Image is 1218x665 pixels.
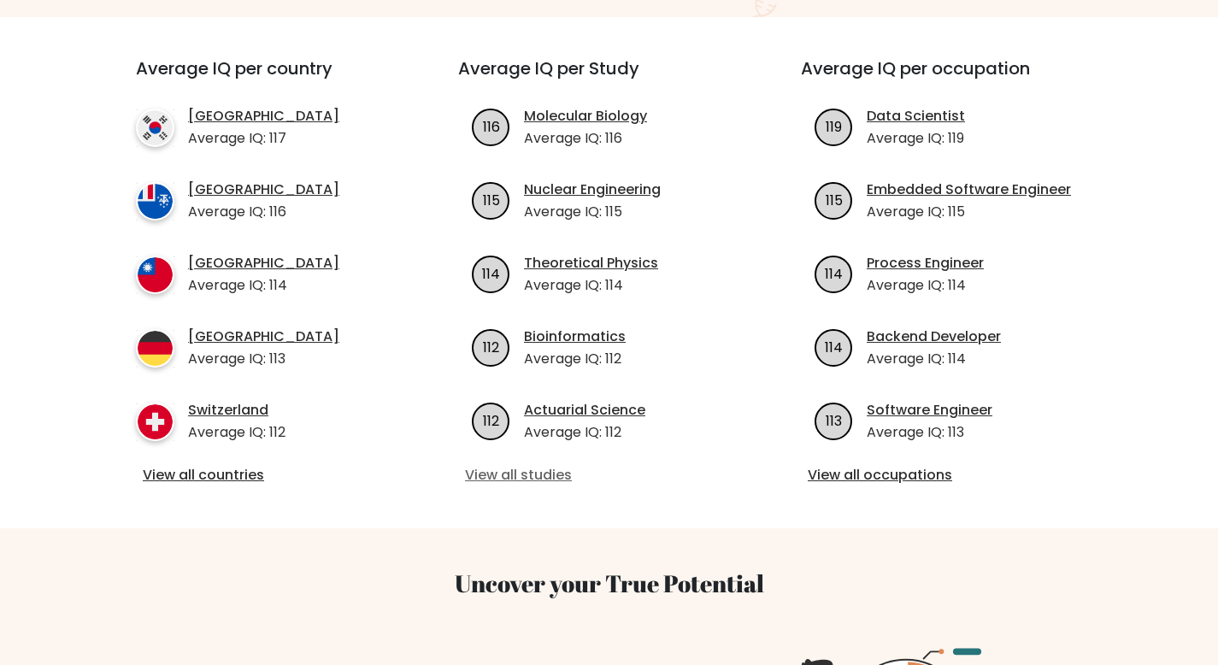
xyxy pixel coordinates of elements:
[136,58,397,99] h3: Average IQ per country
[524,400,645,421] a: Actuarial Science
[136,403,174,441] img: country
[143,465,390,486] a: View all countries
[524,327,626,347] a: Bioinformatics
[136,329,174,368] img: country
[136,182,174,221] img: country
[188,327,339,347] a: [GEOGRAPHIC_DATA]
[524,253,658,274] a: Theoretical Physics
[524,275,658,296] p: Average IQ: 114
[483,337,499,356] text: 112
[524,422,645,443] p: Average IQ: 112
[483,190,500,209] text: 115
[524,128,647,149] p: Average IQ: 116
[867,327,1001,347] a: Backend Developer
[188,202,339,222] p: Average IQ: 116
[867,179,1071,200] a: Embedded Software Engineer
[483,116,500,136] text: 116
[808,465,1096,486] a: View all occupations
[825,337,843,356] text: 114
[188,253,339,274] a: [GEOGRAPHIC_DATA]
[458,58,760,99] h3: Average IQ per Study
[136,109,174,147] img: country
[188,106,339,127] a: [GEOGRAPHIC_DATA]
[188,275,339,296] p: Average IQ: 114
[826,410,842,430] text: 113
[188,128,339,149] p: Average IQ: 117
[188,422,285,443] p: Average IQ: 112
[826,116,842,136] text: 119
[867,422,992,443] p: Average IQ: 113
[524,106,647,127] a: Molecular Biology
[524,349,626,369] p: Average IQ: 112
[826,190,843,209] text: 115
[56,569,1163,598] h3: Uncover your True Potential
[867,106,965,127] a: Data Scientist
[867,128,965,149] p: Average IQ: 119
[524,179,661,200] a: Nuclear Engineering
[188,179,339,200] a: [GEOGRAPHIC_DATA]
[867,202,1071,222] p: Average IQ: 115
[136,256,174,294] img: country
[188,400,285,421] a: Switzerland
[188,349,339,369] p: Average IQ: 113
[801,58,1103,99] h3: Average IQ per occupation
[482,263,500,283] text: 114
[825,263,843,283] text: 114
[867,253,984,274] a: Process Engineer
[867,275,984,296] p: Average IQ: 114
[867,349,1001,369] p: Average IQ: 114
[465,465,753,486] a: View all studies
[483,410,499,430] text: 112
[867,400,992,421] a: Software Engineer
[524,202,661,222] p: Average IQ: 115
